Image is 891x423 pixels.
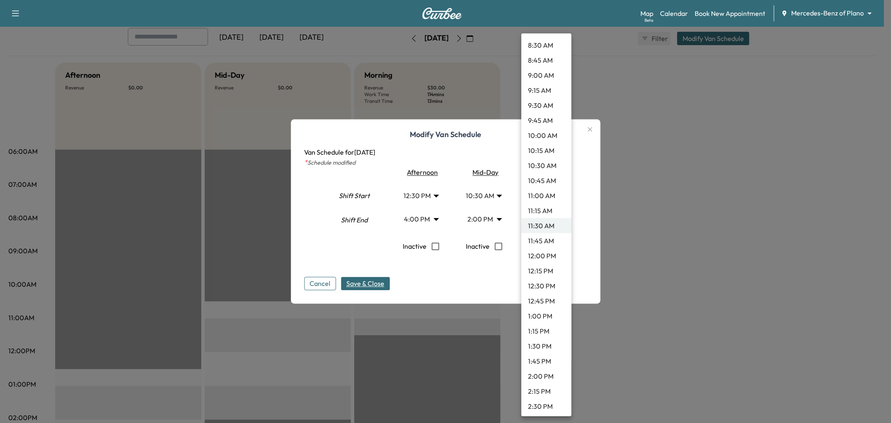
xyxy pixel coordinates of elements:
li: 1:15 PM [521,324,571,339]
li: 2:15 PM [521,384,571,399]
li: 11:30 AM [521,218,571,233]
li: 1:00 PM [521,308,571,324]
li: 12:45 PM [521,293,571,308]
li: 11:45 AM [521,233,571,248]
li: 9:45 AM [521,113,571,128]
li: 12:15 PM [521,263,571,278]
li: 10:15 AM [521,143,571,158]
li: 12:00 PM [521,248,571,263]
li: 12:30 PM [521,278,571,293]
li: 9:30 AM [521,98,571,113]
li: 2:00 PM [521,369,571,384]
li: 10:00 AM [521,128,571,143]
li: 8:45 AM [521,53,571,68]
li: 1:30 PM [521,339,571,354]
li: 11:00 AM [521,188,571,203]
li: 9:15 AM [521,83,571,98]
li: 8:30 AM [521,38,571,53]
li: 10:45 AM [521,173,571,188]
li: 10:30 AM [521,158,571,173]
li: 1:45 PM [521,354,571,369]
li: 9:00 AM [521,68,571,83]
li: 11:15 AM [521,203,571,218]
li: 2:30 PM [521,399,571,414]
